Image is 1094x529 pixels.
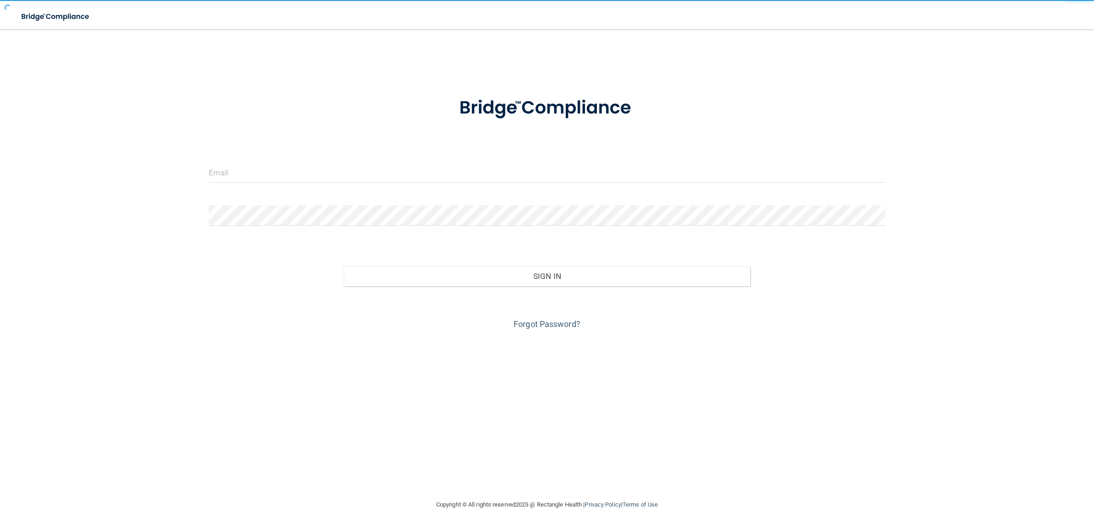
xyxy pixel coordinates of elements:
[514,319,580,329] a: Forgot Password?
[344,266,750,286] button: Sign In
[380,490,714,519] div: Copyright © All rights reserved 2025 @ Rectangle Health | |
[585,501,621,508] a: Privacy Policy
[14,7,98,26] img: bridge_compliance_login_screen.278c3ca4.svg
[209,162,885,183] input: Email
[623,501,658,508] a: Terms of Use
[440,84,654,132] img: bridge_compliance_login_screen.278c3ca4.svg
